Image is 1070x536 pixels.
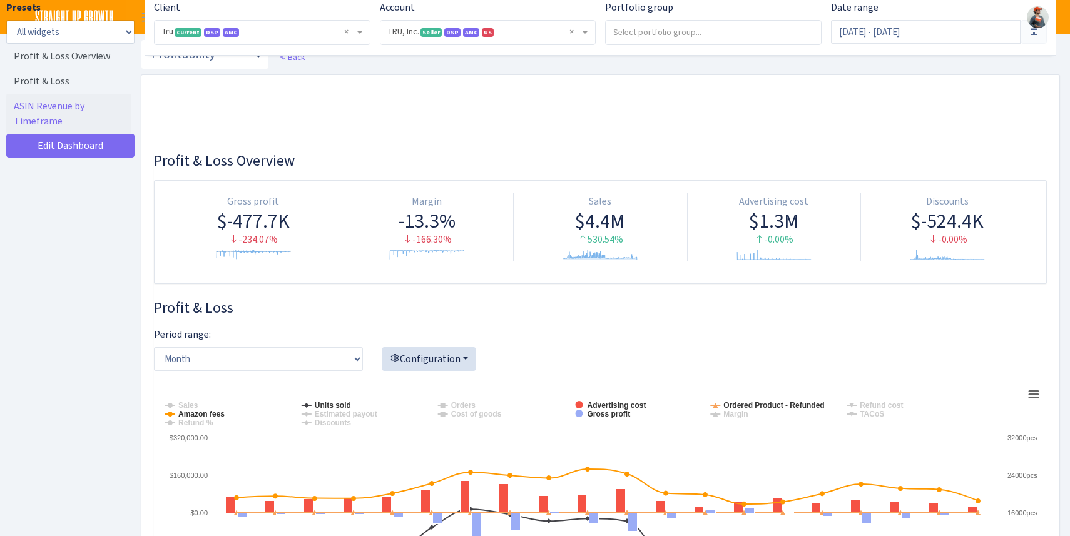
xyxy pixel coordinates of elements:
span: TRU, Inc. <span class="badge badge-success">Seller</span><span class="badge badge-primary">DSP</s... [380,21,596,44]
text: $160,000.00 [170,472,208,479]
span: DSP [204,28,220,37]
text: 32000pcs [1007,434,1037,442]
tspan: Units sold [315,401,351,410]
span: DSP [444,28,461,37]
div: $4.4M [519,209,681,233]
text: 16000pcs [1007,509,1037,517]
text: 24000pcs [1007,472,1037,479]
div: 530.54% [519,233,681,247]
span: Remove all items [569,26,574,38]
div: $1.3M [693,209,855,233]
tspan: Estimated payout [315,410,377,418]
div: Margin [345,195,508,209]
div: Gross profit [172,195,335,209]
span: AMC [223,28,239,37]
div: $-524.4K [866,209,1029,233]
input: Select portfolio group... [606,21,821,43]
div: -0.00% [866,233,1029,247]
div: -13.3% [345,209,508,233]
a: Profit & Loss Overview [6,44,131,69]
button: Configuration [382,347,476,371]
div: $-477.7K [172,209,335,233]
div: Advertising cost [693,195,855,209]
span: Tru <span class="badge badge-success">Current</span><span class="badge badge-primary">DSP</span><... [162,26,355,38]
div: -234.07% [172,233,335,247]
tspan: Margin [723,410,748,418]
a: j [1027,6,1049,28]
tspan: Refund % [178,418,213,427]
a: Back [279,51,305,63]
span: Remove all items [344,26,349,38]
tspan: Advertising cost [587,401,646,410]
text: $0.00 [190,509,208,517]
div: -166.30% [345,233,508,247]
tspan: Orders [451,401,476,410]
span: Tru <span class="badge badge-success">Current</span><span class="badge badge-primary">DSP</span><... [155,21,370,44]
tspan: Discounts [315,418,351,427]
text: $320,000.00 [170,434,208,442]
span: US [482,28,494,37]
img: jack [1027,6,1049,28]
span: Current [175,28,201,37]
div: -0.00% [693,233,855,247]
span: AMC [463,28,479,37]
tspan: Refund cost [860,401,903,410]
div: Discounts [866,195,1029,209]
tspan: Ordered Product - Refunded [723,401,824,410]
span: TRU, Inc. <span class="badge badge-success">Seller</span><span class="badge badge-primary">DSP</s... [388,26,581,38]
a: Profit & Loss [6,69,131,94]
span: Seller [420,28,442,37]
tspan: Cost of goods [451,410,502,418]
a: ASIN Revenue by Timeframe [6,94,131,134]
tspan: TACoS [860,410,884,418]
tspan: Gross profit [587,410,630,418]
tspan: Amazon fees [178,410,225,418]
h3: Widget #30 [154,152,1047,170]
h3: Widget #28 [154,299,1047,317]
label: Period range: [154,327,211,342]
a: Edit Dashboard [6,134,135,158]
tspan: Sales [178,401,198,410]
div: Sales [519,195,681,209]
